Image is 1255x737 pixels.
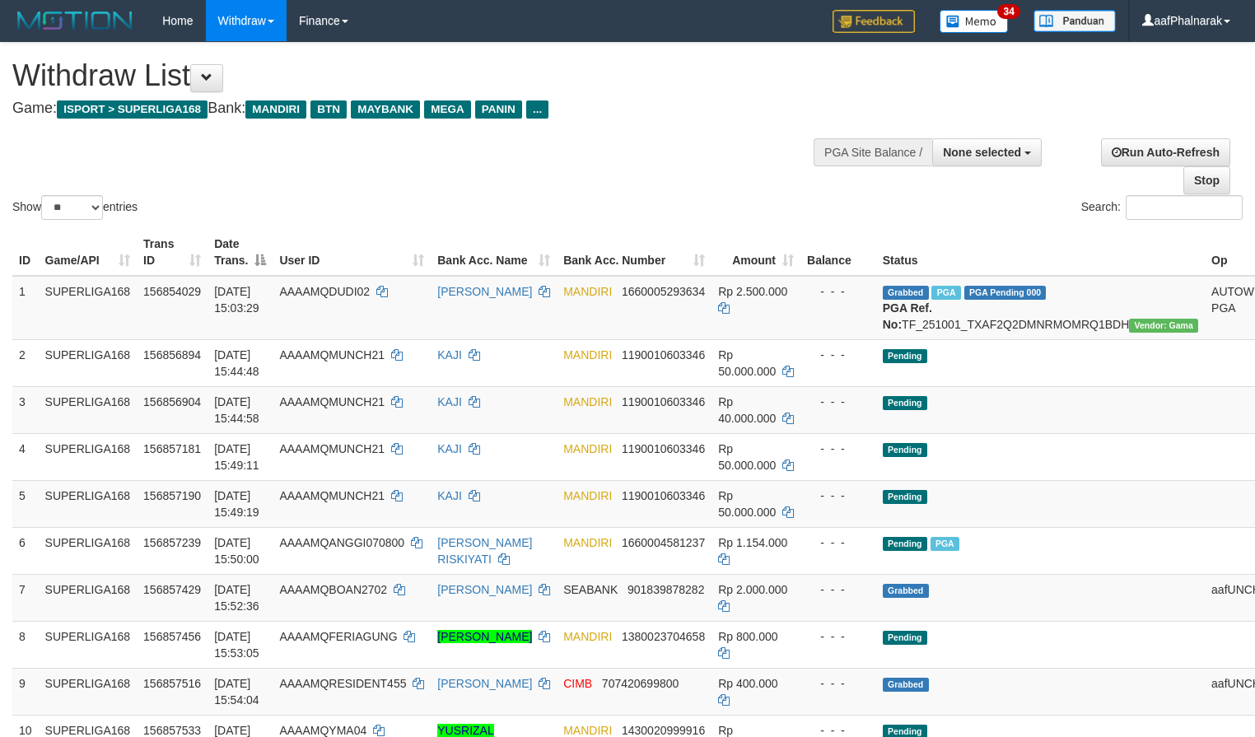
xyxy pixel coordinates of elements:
span: [DATE] 15:53:05 [214,630,259,660]
a: [PERSON_NAME] RISKIYATI [437,536,532,566]
span: [DATE] 15:54:04 [214,677,259,707]
a: KAJI [437,395,462,408]
td: SUPERLIGA168 [39,668,138,715]
td: 3 [12,386,39,433]
span: Rp 400.000 [718,677,777,690]
span: [DATE] 15:49:19 [214,489,259,519]
div: - - - [807,347,870,363]
th: Date Trans.: activate to sort column descending [208,229,273,276]
th: Balance [800,229,876,276]
td: SUPERLIGA168 [39,339,138,386]
a: Run Auto-Refresh [1101,138,1230,166]
td: 9 [12,668,39,715]
span: Rp 40.000.000 [718,395,776,425]
a: [PERSON_NAME] [437,285,532,298]
span: Marked by aafsoycanthlai [931,537,959,551]
select: Showentries [41,195,103,220]
td: SUPERLIGA168 [39,386,138,433]
span: [DATE] 15:52:36 [214,583,259,613]
td: 2 [12,339,39,386]
span: Rp 2.000.000 [718,583,787,596]
span: MAYBANK [351,100,420,119]
img: Feedback.jpg [833,10,915,33]
div: - - - [807,394,870,410]
span: ... [526,100,548,119]
span: 156857516 [143,677,201,690]
span: Rp 50.000.000 [718,442,776,472]
span: AAAAMQRESIDENT455 [279,677,406,690]
span: AAAAMQMUNCH21 [279,348,385,362]
b: PGA Ref. No: [883,301,932,331]
div: - - - [807,441,870,457]
span: MANDIRI [563,285,612,298]
span: Grabbed [883,584,929,598]
span: Copy 1660005293634 to clipboard [622,285,705,298]
td: TF_251001_TXAF2Q2DMNRMOMRQ1BDH [876,276,1205,340]
span: Pending [883,443,927,457]
td: 6 [12,527,39,574]
a: [PERSON_NAME] [437,583,532,596]
span: 156857181 [143,442,201,455]
span: Copy 1190010603346 to clipboard [622,348,705,362]
a: Stop [1183,166,1230,194]
span: 34 [997,4,1019,19]
span: Pending [883,490,927,504]
a: [PERSON_NAME] [437,677,532,690]
span: Copy 901839878282 to clipboard [627,583,704,596]
div: - - - [807,283,870,300]
span: MANDIRI [563,536,612,549]
a: KAJI [437,348,462,362]
td: 1 [12,276,39,340]
span: MANDIRI [245,100,306,119]
span: AAAAMQANGGI070800 [279,536,404,549]
span: AAAAMQMUNCH21 [279,489,385,502]
span: AAAAMQDUDI02 [279,285,370,298]
span: Grabbed [883,286,929,300]
a: [PERSON_NAME] [437,630,532,643]
span: CIMB [563,677,592,690]
td: 4 [12,433,39,480]
span: Copy 1190010603346 to clipboard [622,395,705,408]
span: Pending [883,396,927,410]
span: 156856894 [143,348,201,362]
img: panduan.png [1033,10,1116,32]
td: 5 [12,480,39,527]
span: AAAAMQMUNCH21 [279,395,385,408]
span: Grabbed [883,678,929,692]
span: PGA Pending [964,286,1047,300]
span: MANDIRI [563,442,612,455]
span: Copy 1190010603346 to clipboard [622,442,705,455]
div: PGA Site Balance / [814,138,932,166]
div: - - - [807,628,870,645]
span: AAAAMQFERIAGUNG [279,630,397,643]
td: 8 [12,621,39,668]
th: Trans ID: activate to sort column ascending [137,229,208,276]
span: Copy 1380023704658 to clipboard [622,630,705,643]
span: 156857190 [143,489,201,502]
th: User ID: activate to sort column ascending [273,229,431,276]
span: PANIN [475,100,522,119]
th: Game/API: activate to sort column ascending [39,229,138,276]
button: None selected [932,138,1042,166]
span: MANDIRI [563,724,612,737]
div: - - - [807,675,870,692]
th: ID [12,229,39,276]
td: SUPERLIGA168 [39,480,138,527]
label: Search: [1081,195,1243,220]
span: [DATE] 15:50:00 [214,536,259,566]
td: 7 [12,574,39,621]
th: Bank Acc. Name: activate to sort column ascending [431,229,557,276]
span: ISPORT > SUPERLIGA168 [57,100,208,119]
span: Copy 1430020999916 to clipboard [622,724,705,737]
span: 156854029 [143,285,201,298]
span: BTN [310,100,347,119]
span: Vendor URL: https://trx31.1velocity.biz [1129,319,1198,333]
span: Pending [883,631,927,645]
th: Status [876,229,1205,276]
span: Rp 50.000.000 [718,348,776,378]
span: Rp 1.154.000 [718,536,787,549]
span: Pending [883,537,927,551]
th: Amount: activate to sort column ascending [711,229,800,276]
span: MANDIRI [563,630,612,643]
span: [DATE] 15:03:29 [214,285,259,315]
